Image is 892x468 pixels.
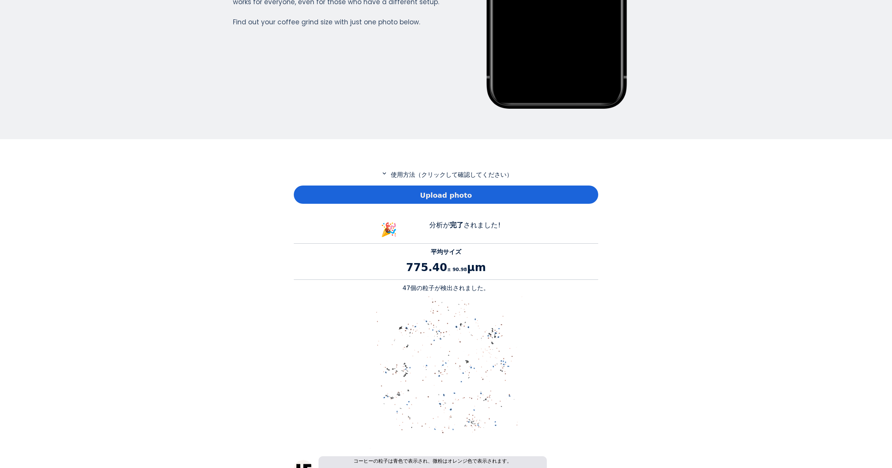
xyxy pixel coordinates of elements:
[294,260,598,276] p: 775.40 μm
[370,297,522,449] img: alt
[294,284,598,293] p: 47個の粒子が検出されました。
[420,190,472,200] span: Upload photo
[294,170,598,179] p: 使用方法（クリックして確認してください）
[450,221,464,229] b: 完了
[447,267,467,272] span: ± 90.98
[408,220,522,240] div: 分析が されました!
[380,170,389,177] mat-icon: expand_more
[381,222,397,237] span: 🎉
[294,247,598,257] p: 平均サイズ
